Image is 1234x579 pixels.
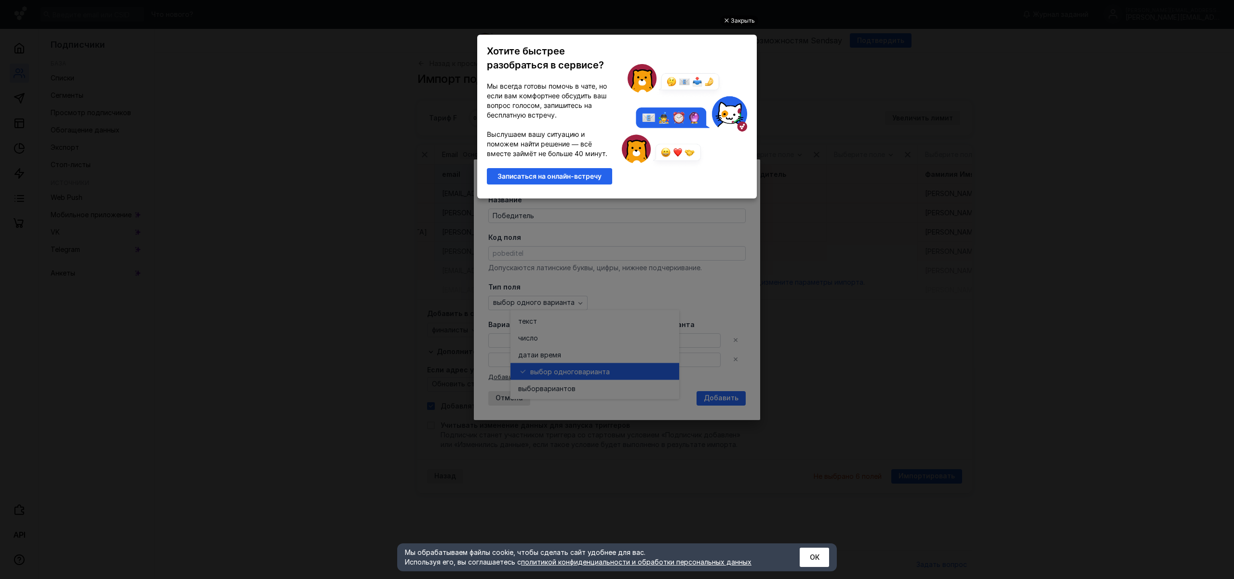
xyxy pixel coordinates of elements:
button: ОК [800,548,829,567]
a: политикой конфиденциальности и обработки персональных данных [521,558,751,566]
div: Закрыть [731,15,755,26]
div: Мы обрабатываем файлы cookie, чтобы сделать сайт удобнее для вас. Используя его, вы соглашаетесь c [405,548,776,567]
span: Хотите быстрее разобраться в сервисе? [487,45,604,71]
p: Выслушаем вашу ситуацию и поможем найти решение — всё вместе займёт не больше 40 минут. [487,130,612,158]
p: Мы всегда готовы помочь в чате, но если вам комфортнее обсудить ваш вопрос голосом, запишитесь на... [487,81,612,120]
a: Записаться на онлайн-встречу [487,168,612,184]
